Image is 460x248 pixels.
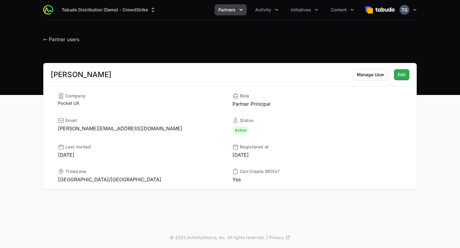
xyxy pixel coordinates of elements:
[266,234,268,241] span: |
[215,4,247,15] div: Partners menu
[65,117,77,124] span: Email
[240,93,249,99] span: Role
[58,151,228,159] dd: [DATE]
[51,71,111,78] div: [PERSON_NAME]
[58,125,228,132] dd: [PERSON_NAME][EMAIL_ADDRESS][DOMAIN_NAME]
[58,4,160,15] button: Tabudo Distribution (Demo) - CrowdStrike
[240,144,269,150] span: Registered at
[232,151,402,159] dd: [DATE]
[398,71,406,78] span: Edit
[291,7,311,13] span: Initiatives
[43,5,53,15] img: ActivitySource
[58,4,160,15] div: Supplier switch menu
[327,4,358,15] button: Content
[65,93,85,99] span: Company
[58,100,228,106] dd: Pocket UX
[215,4,247,15] button: Partners
[400,5,409,15] img: Timothy Greig
[251,4,282,15] button: Activity
[394,69,409,80] button: Edit
[255,7,271,13] span: Activity
[353,69,388,80] button: Manage User
[269,234,290,241] a: Privacy
[240,117,254,124] span: Status
[58,176,228,183] dd: [GEOGRAPHIC_DATA]/[GEOGRAPHIC_DATA]
[232,176,402,183] dd: Yes
[218,7,236,13] span: Partners
[251,4,282,15] div: Activity menu
[287,4,322,15] button: Initiatives
[365,4,395,16] img: Tabudo Distribution (Demo)
[327,4,358,15] div: Content menu
[232,100,402,108] dd: Partner Principal
[65,144,91,150] span: Last Invited
[170,234,265,241] p: © 2025 ActivitySource, inc. All rights reserved.
[65,168,86,175] span: Timezone
[331,7,347,13] span: Content
[53,4,358,15] div: Main navigation
[357,71,384,78] span: Manage User
[240,168,280,175] span: Can Create MDFs?
[287,4,322,15] div: Initiatives menu
[43,36,79,42] a: ← Partner users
